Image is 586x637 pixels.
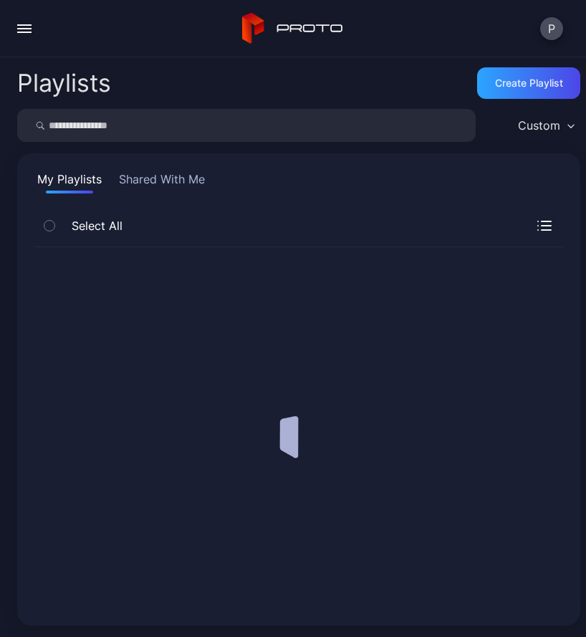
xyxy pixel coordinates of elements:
div: Custom [518,118,560,133]
button: My Playlists [34,171,105,193]
span: Select All [64,217,123,234]
button: Shared With Me [116,171,208,193]
h2: Playlists [17,70,111,96]
button: Create Playlist [477,67,580,99]
button: Custom [511,109,580,142]
button: P [540,17,563,40]
div: Create Playlist [495,77,563,89]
